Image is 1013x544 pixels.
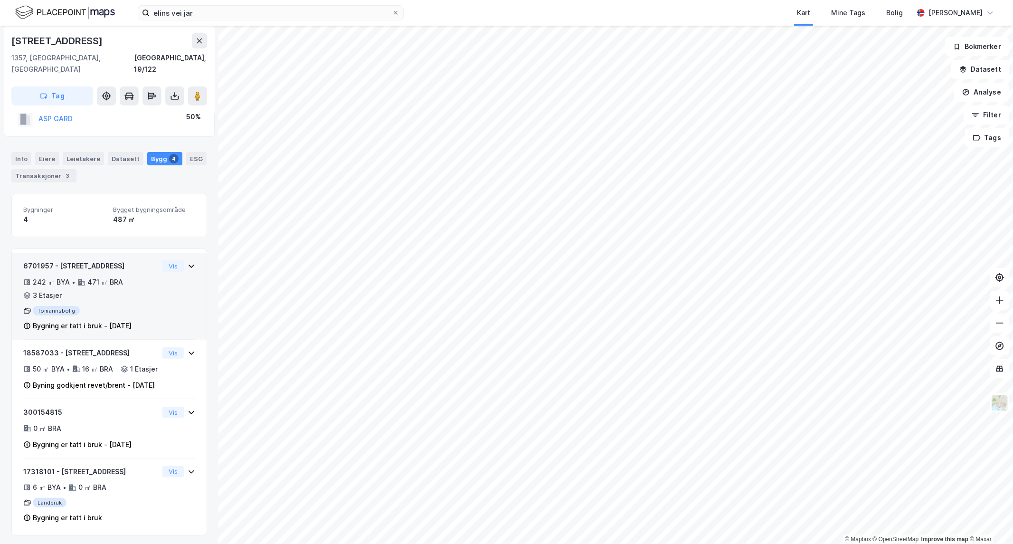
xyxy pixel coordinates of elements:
[945,37,1009,56] button: Bokmerker
[831,7,865,19] div: Mine Tags
[33,320,132,332] div: Bygning er tatt i bruk - [DATE]
[33,290,62,301] div: 3 Etasjer
[921,536,968,543] a: Improve this map
[113,214,195,225] div: 487 ㎡
[23,407,159,418] div: 300154815
[33,277,70,288] div: 242 ㎡ BYA
[66,365,70,373] div: •
[33,423,61,434] div: 0 ㎡ BRA
[78,482,106,493] div: 0 ㎡ BRA
[928,7,983,19] div: [PERSON_NAME]
[63,152,104,165] div: Leietakere
[23,214,105,225] div: 4
[873,536,919,543] a: OpenStreetMap
[162,407,184,418] button: Vis
[797,7,810,19] div: Kart
[130,363,158,375] div: 1 Etasjer
[150,6,392,20] input: Søk på adresse, matrikkel, gårdeiere, leietakere eller personer
[33,439,132,450] div: Bygning er tatt i bruk - [DATE]
[162,466,184,477] button: Vis
[33,363,65,375] div: 50 ㎡ BYA
[845,536,871,543] a: Mapbox
[147,152,182,165] div: Bygg
[966,498,1013,544] div: Kontrollprogram for chat
[63,484,66,491] div: •
[886,7,903,19] div: Bolig
[33,482,61,493] div: 6 ㎡ BYA
[134,52,207,75] div: [GEOGRAPHIC_DATA], 19/122
[72,278,76,286] div: •
[11,152,31,165] div: Info
[954,83,1009,102] button: Analyse
[87,277,123,288] div: 471 ㎡ BRA
[186,111,201,123] div: 50%
[965,128,1009,147] button: Tags
[966,498,1013,544] iframe: Chat Widget
[113,206,195,214] span: Bygget bygningsområde
[63,171,73,181] div: 3
[991,394,1009,412] img: Z
[108,152,143,165] div: Datasett
[162,260,184,272] button: Vis
[23,260,159,272] div: 6701957 - [STREET_ADDRESS]
[11,52,134,75] div: 1357, [GEOGRAPHIC_DATA], [GEOGRAPHIC_DATA]
[82,363,113,375] div: 16 ㎡ BRA
[23,347,159,359] div: 18587033 - [STREET_ADDRESS]
[35,152,59,165] div: Eiere
[33,380,155,391] div: Byning godkjent revet/brent - [DATE]
[186,152,207,165] div: ESG
[33,512,102,524] div: Bygning er tatt i bruk
[11,33,104,48] div: [STREET_ADDRESS]
[23,466,159,477] div: 17318101 - [STREET_ADDRESS]
[11,169,76,182] div: Transaksjoner
[964,105,1009,124] button: Filter
[951,60,1009,79] button: Datasett
[162,347,184,359] button: Vis
[15,4,115,21] img: logo.f888ab2527a4732fd821a326f86c7f29.svg
[23,206,105,214] span: Bygninger
[169,154,179,163] div: 4
[11,86,93,105] button: Tag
